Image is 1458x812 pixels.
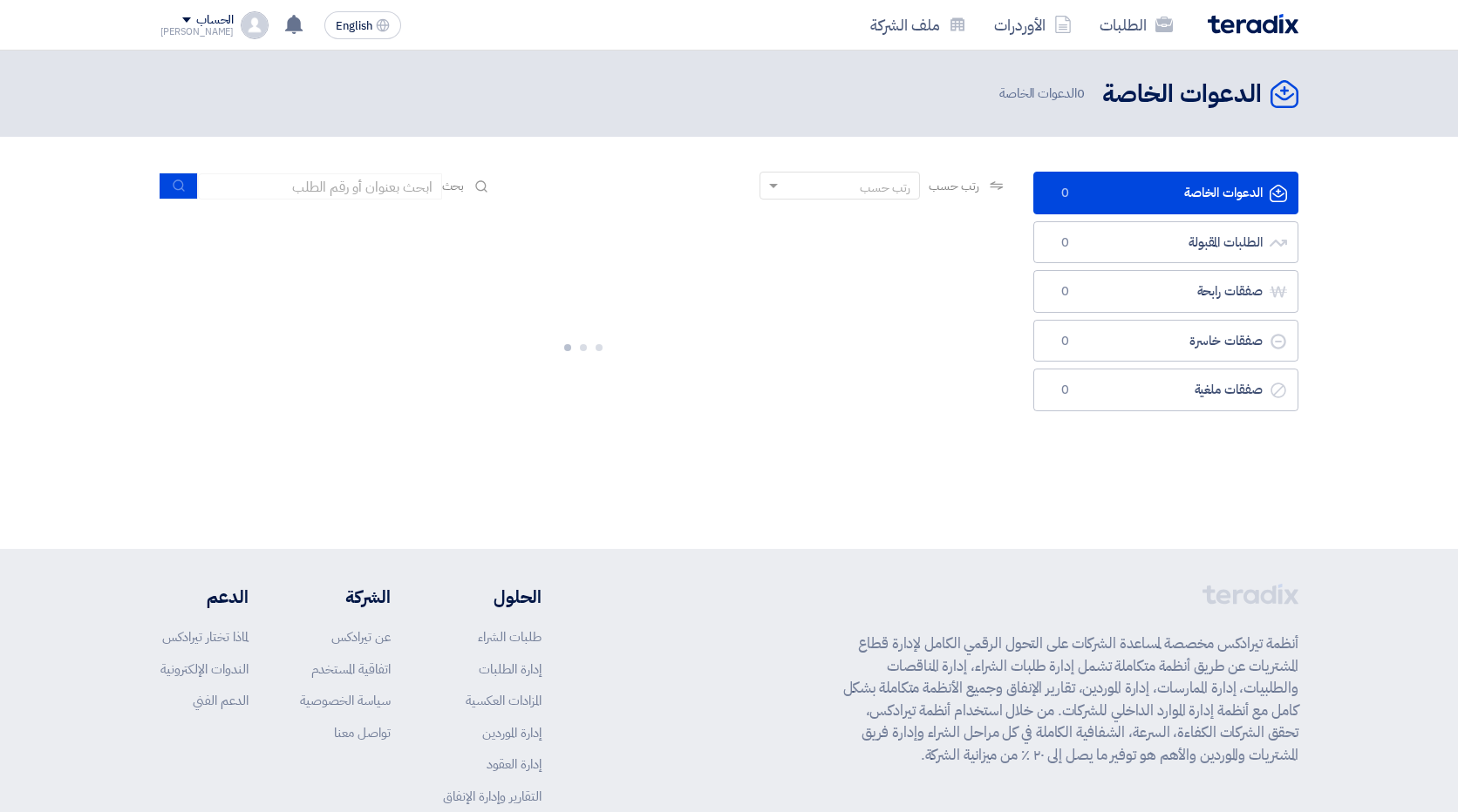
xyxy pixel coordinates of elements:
a: الطلبات المقبولة0 [1033,221,1298,264]
a: الأوردرات [980,4,1086,45]
a: صفقات رابحة0 [1033,270,1298,313]
a: اتفاقية المستخدم [311,660,391,679]
span: 0 [1055,234,1076,252]
a: الندوات الإلكترونية [160,660,249,679]
a: طلبات الشراء [478,627,542,646]
span: 0 [1077,84,1085,103]
span: الدعوات الخاصة [999,84,1088,104]
a: إدارة العقود [487,754,542,774]
a: صفقات خاسرة0 [1033,320,1298,362]
a: ملف الشركة [856,4,980,45]
img: Teradix logo [1208,14,1298,34]
a: الطلبات [1086,4,1187,45]
button: English [324,11,401,39]
span: 0 [1055,333,1076,350]
span: 0 [1055,185,1076,202]
div: الحساب [196,13,234,28]
a: إدارة الموردين [482,723,542,742]
a: المزادات العكسية [466,691,542,710]
li: الشركة [300,584,391,610]
span: بحث [442,177,465,195]
span: رتب حسب [929,177,978,195]
a: سياسة الخصوصية [300,691,391,710]
span: 0 [1055,283,1076,301]
a: التقارير وإدارة الإنفاق [443,787,542,806]
li: الدعم [160,584,249,610]
div: رتب حسب [860,179,910,197]
li: الحلول [443,584,542,610]
input: ابحث بعنوان أو رقم الطلب [198,173,442,200]
a: تواصل معنا [334,723,391,742]
span: English [336,20,372,32]
a: صفقات ملغية0 [1033,369,1298,411]
h2: الدعوات الخاصة [1102,78,1262,112]
p: أنظمة تيرادكس مخصصة لمساعدة الشركات على التحول الرقمي الكامل لإدارة قطاع المشتريات عن طريق أنظمة ... [843,633,1298,766]
a: عن تيرادكس [331,627,391,646]
div: [PERSON_NAME] [160,27,235,37]
a: إدارة الطلبات [479,660,542,679]
a: الدعم الفني [193,691,249,710]
img: profile_test.png [241,11,269,39]
a: الدعوات الخاصة0 [1033,172,1298,214]
a: لماذا تختار تيرادكس [162,627,249,646]
span: 0 [1055,382,1076,399]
